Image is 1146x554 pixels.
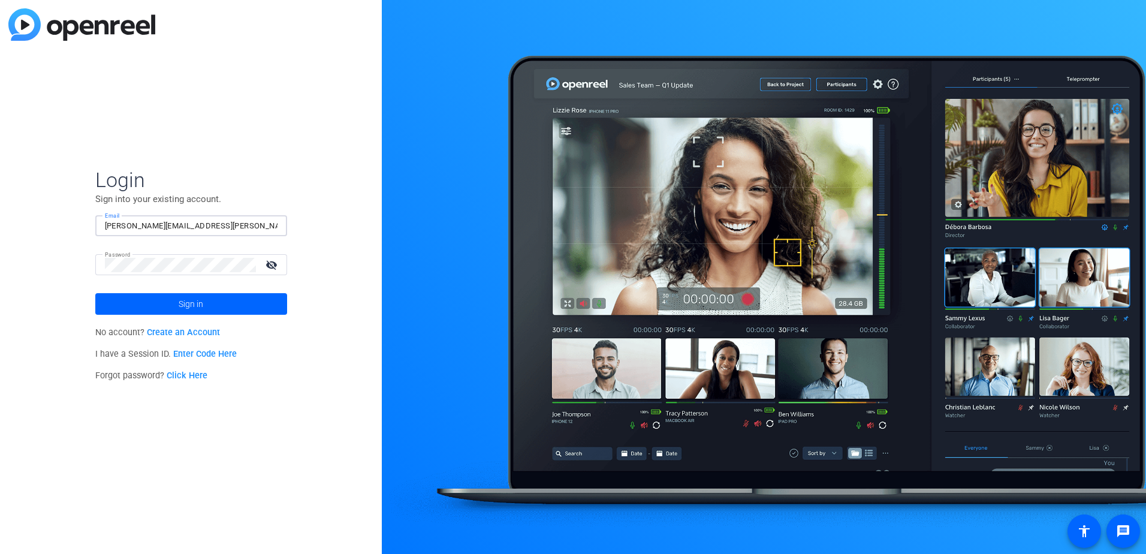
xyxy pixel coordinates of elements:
input: Enter Email Address [105,219,278,233]
mat-icon: accessibility [1077,524,1091,538]
p: Sign into your existing account. [95,192,287,206]
span: Login [95,167,287,192]
a: Create an Account [147,327,220,338]
span: Forgot password? [95,371,208,381]
button: Sign in [95,293,287,315]
mat-label: Password [105,251,131,258]
mat-icon: message [1116,524,1130,538]
span: Sign in [179,289,203,319]
mat-icon: visibility_off [258,256,287,273]
a: Enter Code Here [173,349,237,359]
a: Click Here [167,371,207,381]
mat-label: Email [105,212,120,219]
img: blue-gradient.svg [8,8,155,41]
span: No account? [95,327,221,338]
span: I have a Session ID. [95,349,237,359]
